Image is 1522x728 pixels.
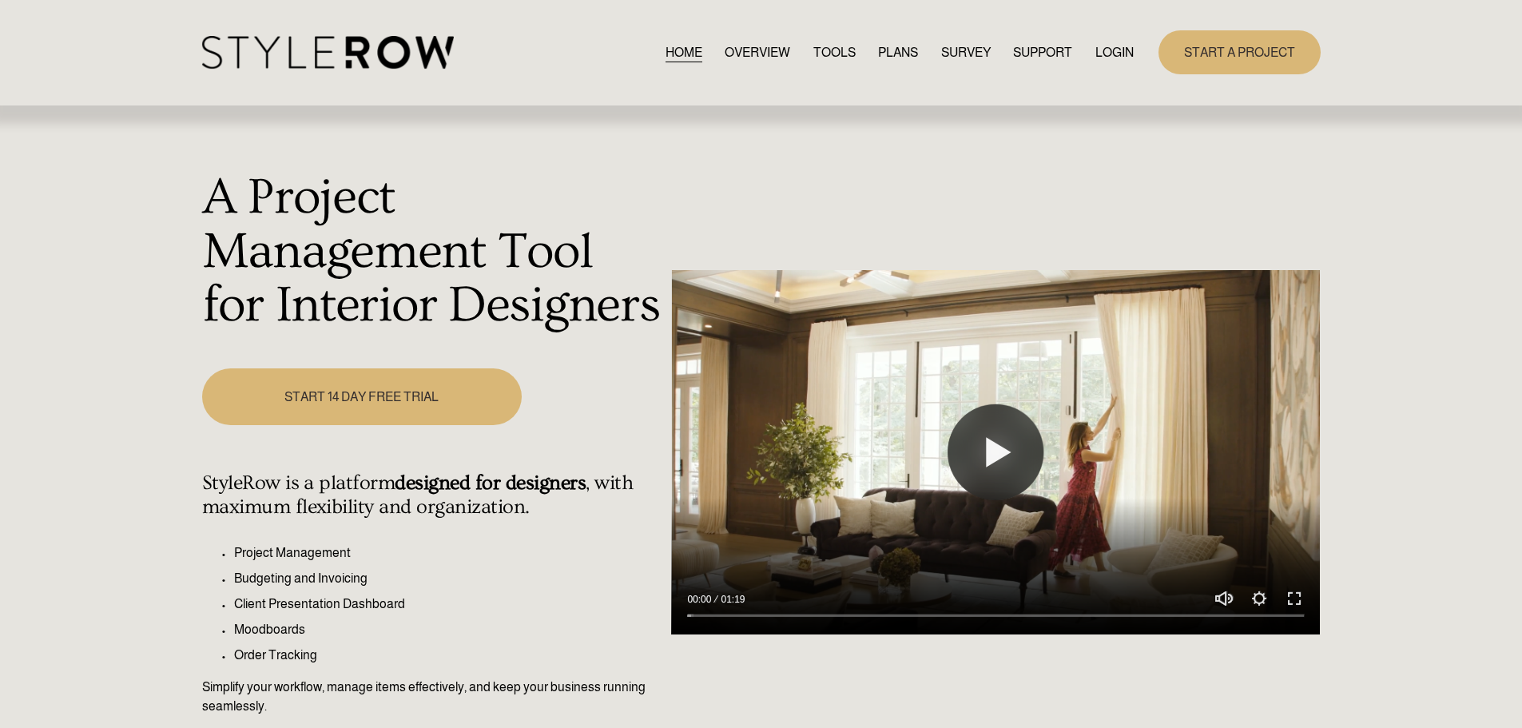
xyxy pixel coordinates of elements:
input: Seek [687,611,1304,622]
a: TOOLS [813,42,856,63]
a: folder dropdown [1013,42,1072,63]
div: Duration [715,591,749,607]
a: START A PROJECT [1158,30,1321,74]
p: Moodboards [234,620,663,639]
h4: StyleRow is a platform , with maximum flexibility and organization. [202,471,663,519]
a: OVERVIEW [725,42,790,63]
a: START 14 DAY FREE TRIAL [202,368,522,425]
p: Budgeting and Invoicing [234,569,663,588]
p: Project Management [234,543,663,563]
button: Play [948,404,1043,500]
a: PLANS [878,42,918,63]
a: SURVEY [941,42,991,63]
p: Order Tracking [234,646,663,665]
p: Simplify your workflow, manage items effectively, and keep your business running seamlessly. [202,678,663,716]
img: StyleRow [202,36,454,69]
span: SUPPORT [1013,43,1072,62]
h1: A Project Management Tool for Interior Designers [202,171,663,333]
a: HOME [666,42,702,63]
a: LOGIN [1095,42,1134,63]
div: Current time [687,591,715,607]
p: Client Presentation Dashboard [234,595,663,614]
strong: designed for designers [395,471,586,495]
